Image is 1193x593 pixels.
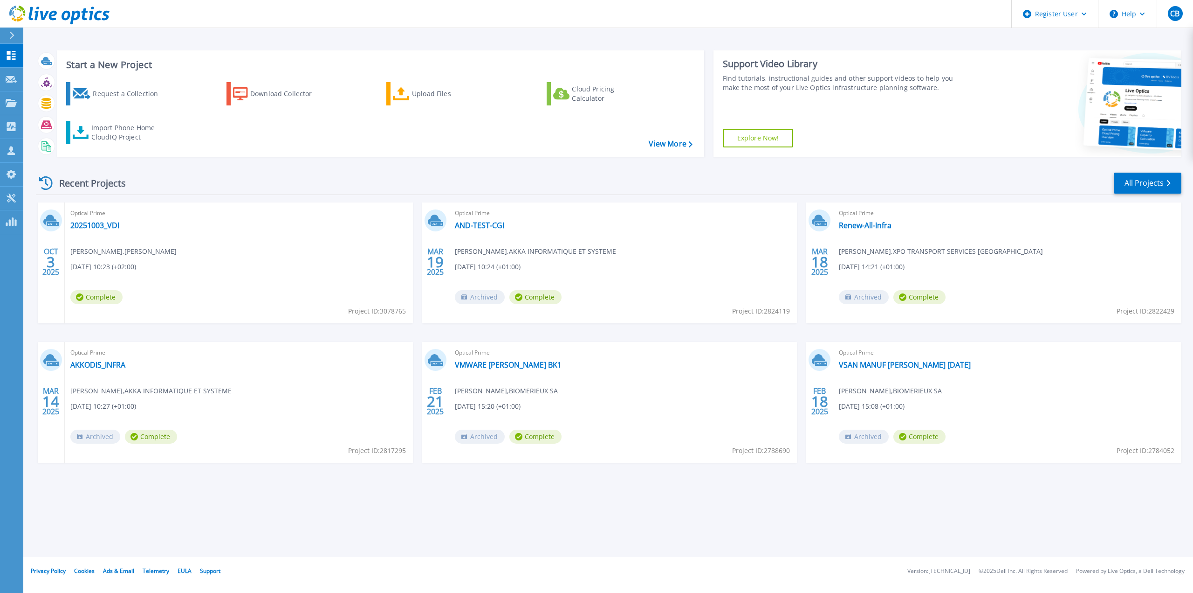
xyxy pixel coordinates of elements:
[839,360,971,370] a: VSAN MANUF [PERSON_NAME] [DATE]
[649,140,692,148] a: View More
[1170,10,1179,17] span: CB
[226,82,330,105] a: Download Collector
[455,386,558,396] span: [PERSON_NAME] , BIOMERIEUX SA
[839,401,905,412] span: [DATE] 15:08 (+01:00)
[91,123,164,142] div: Import Phone Home CloudIQ Project
[348,306,406,316] span: Project ID: 3078765
[103,567,134,575] a: Ads & Email
[839,221,891,230] a: Renew-All-Infra
[70,208,407,218] span: Optical Prime
[811,258,828,266] span: 18
[455,290,505,304] span: Archived
[70,360,125,370] a: AKKODIS_INFRA
[811,245,829,279] div: MAR 2025
[732,446,790,456] span: Project ID: 2788690
[1117,446,1174,456] span: Project ID: 2784052
[723,74,965,92] div: Find tutorials, instructional guides and other support videos to help you make the most of your L...
[893,290,946,304] span: Complete
[723,129,794,147] a: Explore Now!
[348,446,406,456] span: Project ID: 2817295
[509,290,562,304] span: Complete
[70,430,120,444] span: Archived
[455,262,521,272] span: [DATE] 10:24 (+01:00)
[66,60,692,70] h3: Start a New Project
[70,290,123,304] span: Complete
[70,348,407,358] span: Optical Prime
[455,360,562,370] a: VMWARE [PERSON_NAME] BK1
[125,430,177,444] span: Complete
[427,258,444,266] span: 19
[572,84,646,103] div: Cloud Pricing Calculator
[732,306,790,316] span: Project ID: 2824119
[386,82,490,105] a: Upload Files
[839,386,942,396] span: [PERSON_NAME] , BIOMERIEUX SA
[178,567,192,575] a: EULA
[1114,173,1181,194] a: All Projects
[143,567,169,575] a: Telemetry
[74,567,95,575] a: Cookies
[1076,568,1185,574] li: Powered by Live Optics, a Dell Technology
[42,384,60,419] div: MAR 2025
[547,82,651,105] a: Cloud Pricing Calculator
[811,398,828,405] span: 18
[839,348,1176,358] span: Optical Prime
[427,398,444,405] span: 21
[93,84,167,103] div: Request a Collection
[70,221,119,230] a: 20251003_VDI
[70,262,136,272] span: [DATE] 10:23 (+02:00)
[42,398,59,405] span: 14
[509,430,562,444] span: Complete
[839,208,1176,218] span: Optical Prime
[839,290,889,304] span: Archived
[36,172,138,195] div: Recent Projects
[47,258,55,266] span: 3
[455,401,521,412] span: [DATE] 15:20 (+01:00)
[455,430,505,444] span: Archived
[979,568,1068,574] li: © 2025 Dell Inc. All Rights Reserved
[250,84,325,103] div: Download Collector
[42,245,60,279] div: OCT 2025
[412,84,487,103] div: Upload Files
[839,262,905,272] span: [DATE] 14:21 (+01:00)
[893,430,946,444] span: Complete
[70,386,232,396] span: [PERSON_NAME] , AKKA INFORMATIQUE ET SYSTEME
[200,567,220,575] a: Support
[839,430,889,444] span: Archived
[455,348,792,358] span: Optical Prime
[839,246,1043,257] span: [PERSON_NAME] , XPO TRANSPORT SERVICES [GEOGRAPHIC_DATA]
[426,245,444,279] div: MAR 2025
[455,208,792,218] span: Optical Prime
[426,384,444,419] div: FEB 2025
[66,82,170,105] a: Request a Collection
[811,384,829,419] div: FEB 2025
[70,246,177,257] span: [PERSON_NAME] , [PERSON_NAME]
[70,401,136,412] span: [DATE] 10:27 (+01:00)
[1117,306,1174,316] span: Project ID: 2822429
[455,246,616,257] span: [PERSON_NAME] , AKKA INFORMATIQUE ET SYSTEME
[31,567,66,575] a: Privacy Policy
[723,58,965,70] div: Support Video Library
[907,568,970,574] li: Version: [TECHNICAL_ID]
[455,221,504,230] a: AND-TEST-CGI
